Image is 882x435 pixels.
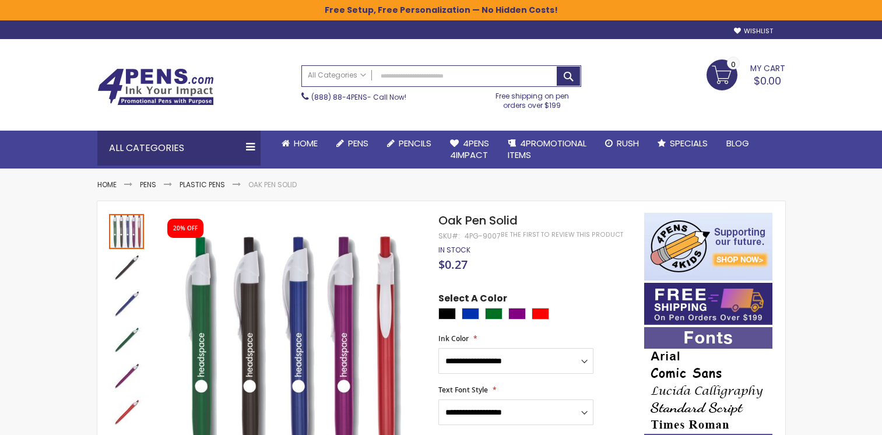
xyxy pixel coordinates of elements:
span: Blog [726,137,749,149]
li: Oak Pen Solid [248,180,297,190]
span: Select A Color [438,292,507,308]
a: All Categories [302,66,372,85]
a: Be the first to review this product [501,230,623,239]
span: All Categories [308,71,366,80]
img: Oak Pen Solid [109,359,144,394]
span: 4Pens 4impact [450,137,489,161]
div: Oak Pen Solid [109,321,145,357]
a: Plastic Pens [180,180,225,190]
span: Ink Color [438,334,469,343]
a: 4PROMOTIONALITEMS [498,131,596,169]
div: Oak Pen Solid [109,213,145,249]
div: Oak Pen Solid [109,249,145,285]
a: Pens [140,180,156,190]
a: Wishlist [734,27,773,36]
div: Oak Pen Solid [109,394,144,430]
div: Red [532,308,549,320]
img: Oak Pen Solid [109,322,144,357]
a: 4Pens4impact [441,131,498,169]
img: 4Pens Custom Pens and Promotional Products [97,68,214,106]
div: 4PG-9007 [465,231,501,241]
img: 4pens 4 kids [644,213,772,280]
span: Rush [617,137,639,149]
span: Oak Pen Solid [438,212,518,229]
span: 4PROMOTIONAL ITEMS [508,137,586,161]
span: $0.00 [754,73,781,88]
div: Green [485,308,503,320]
div: Free shipping on pen orders over $199 [483,87,581,110]
span: - Call Now! [311,92,406,102]
span: Pencils [399,137,431,149]
div: Availability [438,245,470,255]
a: Pens [327,131,378,156]
a: Home [272,131,327,156]
a: Rush [596,131,648,156]
div: Purple [508,308,526,320]
div: 20% OFF [173,224,198,233]
img: Free shipping on orders over $199 [644,283,772,325]
img: Oak Pen Solid [109,395,144,430]
span: Specials [670,137,708,149]
div: All Categories [97,131,261,166]
img: Oak Pen Solid [109,286,144,321]
a: $0.00 0 [707,59,785,89]
img: Oak Pen Solid [109,250,144,285]
a: (888) 88-4PENS [311,92,367,102]
a: Blog [717,131,758,156]
span: 0 [731,59,736,70]
div: Blue [462,308,479,320]
strong: SKU [438,231,460,241]
span: Text Font Style [438,385,488,395]
span: Home [294,137,318,149]
span: $0.27 [438,257,468,272]
div: Oak Pen Solid [109,285,145,321]
a: Home [97,180,117,190]
div: Oak Pen Solid [109,357,145,394]
div: Black [438,308,456,320]
a: Specials [648,131,717,156]
a: Pencils [378,131,441,156]
span: Pens [348,137,368,149]
span: In stock [438,245,470,255]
